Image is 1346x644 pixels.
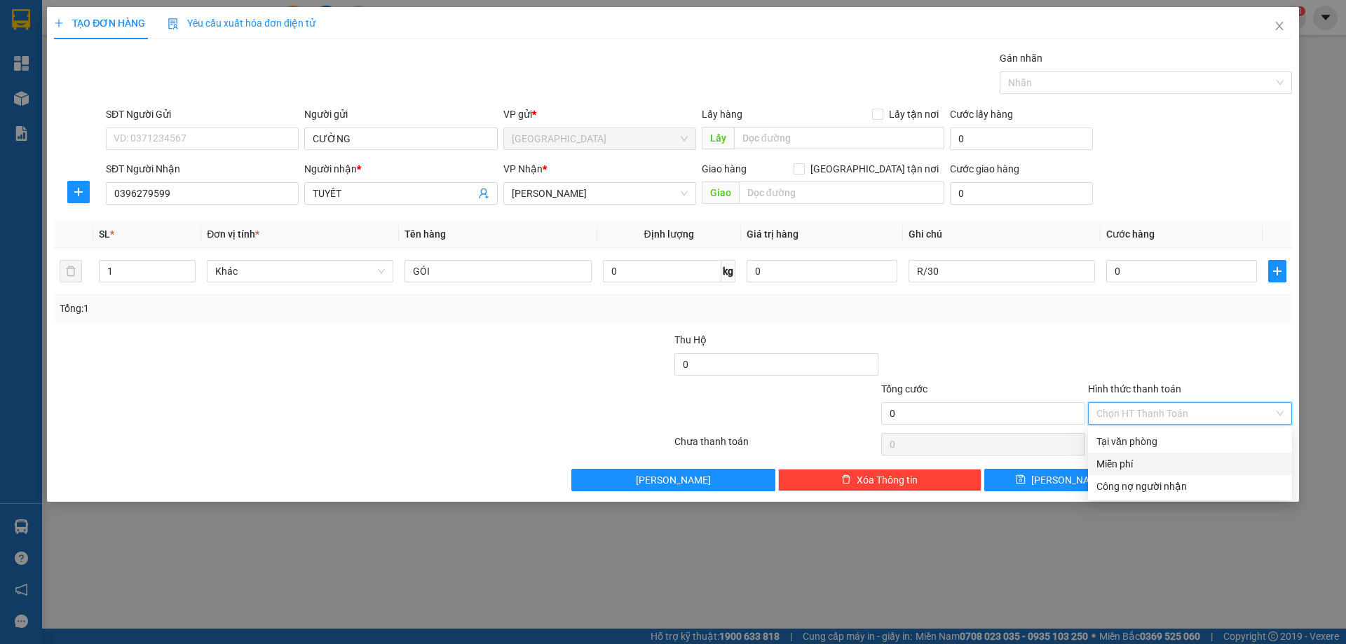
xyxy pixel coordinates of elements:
[739,181,944,204] input: Dọc đường
[106,107,299,122] div: SĐT Người Gửi
[571,469,775,491] button: [PERSON_NAME]
[883,107,944,122] span: Lấy tận nơi
[67,181,90,203] button: plus
[950,128,1093,150] input: Cước lấy hàng
[950,163,1019,174] label: Cước giao hàng
[304,107,497,122] div: Người gửi
[1106,228,1155,240] span: Cước hàng
[168,18,315,29] span: Yêu cầu xuất hóa đơn điện tử
[702,127,734,149] span: Lấy
[721,260,735,282] span: kg
[734,127,944,149] input: Dọc đường
[99,228,110,240] span: SL
[909,260,1095,282] input: Ghi Chú
[1088,475,1292,498] div: Cước gửi hàng sẽ được ghi vào công nợ của người nhận
[644,228,694,240] span: Định lượng
[805,161,944,177] span: [GEOGRAPHIC_DATA] tận nơi
[702,109,742,120] span: Lấy hàng
[478,188,489,199] span: user-add
[673,434,880,458] div: Chưa thanh toán
[1016,474,1026,486] span: save
[168,18,179,29] img: icon
[1260,7,1299,46] button: Close
[1268,260,1286,282] button: plus
[304,161,497,177] div: Người nhận
[215,261,385,282] span: Khác
[1269,266,1286,277] span: plus
[674,334,707,345] span: Thu Hộ
[1096,479,1284,494] div: Công nợ người nhận
[702,163,747,174] span: Giao hàng
[503,163,543,174] span: VP Nhận
[950,182,1093,205] input: Cước giao hàng
[207,228,259,240] span: Đơn vị tính
[60,260,82,282] button: delete
[68,186,89,198] span: plus
[1274,20,1285,32] span: close
[747,228,798,240] span: Giá trị hàng
[747,260,897,282] input: 0
[1000,53,1042,64] label: Gán nhãn
[503,107,696,122] div: VP gửi
[405,260,591,282] input: VD: Bàn, Ghế
[950,109,1013,120] label: Cước lấy hàng
[636,472,711,488] span: [PERSON_NAME]
[984,469,1136,491] button: save[PERSON_NAME]
[778,469,982,491] button: deleteXóa Thông tin
[881,383,927,395] span: Tổng cước
[1096,456,1284,472] div: Miễn phí
[702,181,739,204] span: Giao
[841,474,851,486] span: delete
[903,221,1101,248] th: Ghi chú
[60,301,519,316] div: Tổng: 1
[405,228,446,240] span: Tên hàng
[1031,472,1106,488] span: [PERSON_NAME]
[54,18,64,28] span: plus
[54,18,145,29] span: TẠO ĐƠN HÀNG
[1096,434,1284,449] div: Tại văn phòng
[1088,383,1181,395] label: Hình thức thanh toán
[512,128,688,149] span: SÀI GÒN
[512,183,688,204] span: TAM QUAN
[857,472,918,488] span: Xóa Thông tin
[106,161,299,177] div: SĐT Người Nhận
